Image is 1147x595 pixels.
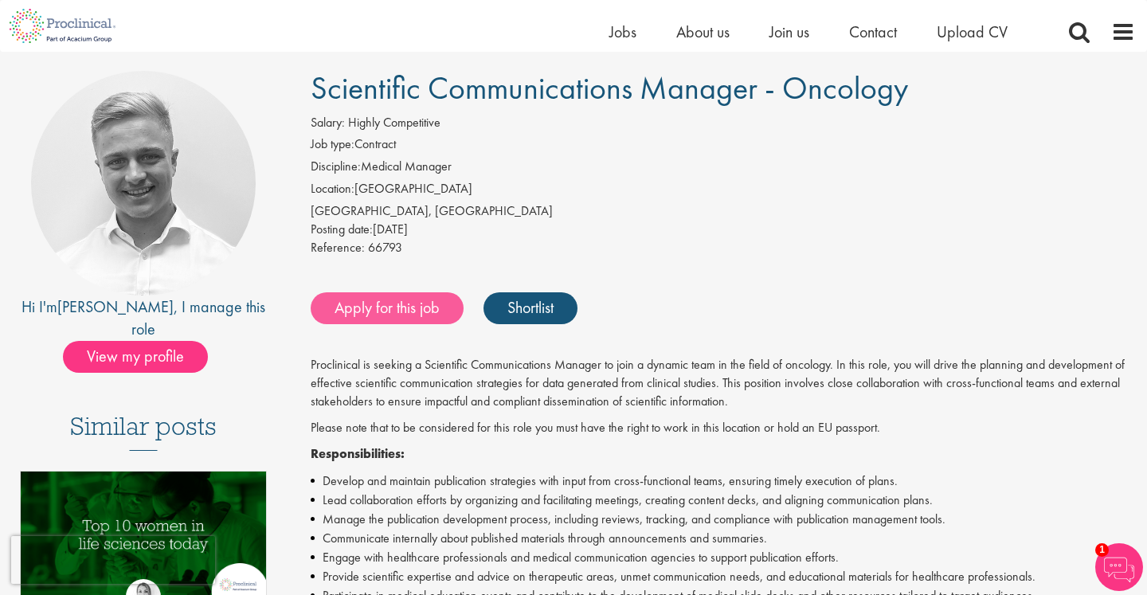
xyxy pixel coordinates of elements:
a: Join us [769,22,809,42]
a: Apply for this job [311,292,464,324]
span: Posting date: [311,221,373,237]
label: Salary: [311,114,345,132]
a: Upload CV [937,22,1008,42]
p: Please note that to be considered for this role you must have the right to work in this location ... [311,419,1135,437]
li: Provide scientific expertise and advice on therapeutic areas, unmet communication needs, and educ... [311,567,1135,586]
div: [GEOGRAPHIC_DATA], [GEOGRAPHIC_DATA] [311,202,1135,221]
span: 1 [1095,543,1109,557]
a: About us [676,22,730,42]
span: Scientific Communications Manager - Oncology [311,68,908,108]
a: Shortlist [483,292,577,324]
p: Proclinical is seeking a Scientific Communications Manager to join a dynamic team in the field of... [311,356,1135,411]
a: Jobs [609,22,636,42]
label: Discipline: [311,158,361,176]
h3: Similar posts [70,413,217,451]
div: Hi I'm , I manage this role [12,296,275,341]
a: View my profile [63,344,224,365]
img: imeage of recruiter Joshua Bye [31,71,256,296]
li: Contract [311,135,1135,158]
span: Highly Competitive [348,114,440,131]
li: Lead collaboration efforts by organizing and facilitating meetings, creating content decks, and a... [311,491,1135,510]
label: Job type: [311,135,354,154]
span: View my profile [63,341,208,373]
label: Location: [311,180,354,198]
li: Manage the publication development process, including reviews, tracking, and compliance with publ... [311,510,1135,529]
div: [DATE] [311,221,1135,239]
li: [GEOGRAPHIC_DATA] [311,180,1135,202]
span: 66793 [368,239,402,256]
a: Contact [849,22,897,42]
a: [PERSON_NAME] [57,296,174,317]
img: Chatbot [1095,543,1143,591]
li: Engage with healthcare professionals and medical communication agencies to support publication ef... [311,548,1135,567]
li: Develop and maintain publication strategies with input from cross-functional teams, ensuring time... [311,472,1135,491]
li: Communicate internally about published materials through announcements and summaries. [311,529,1135,548]
iframe: reCAPTCHA [11,536,215,584]
label: Reference: [311,239,365,257]
li: Medical Manager [311,158,1135,180]
strong: Responsibilities: [311,445,405,462]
